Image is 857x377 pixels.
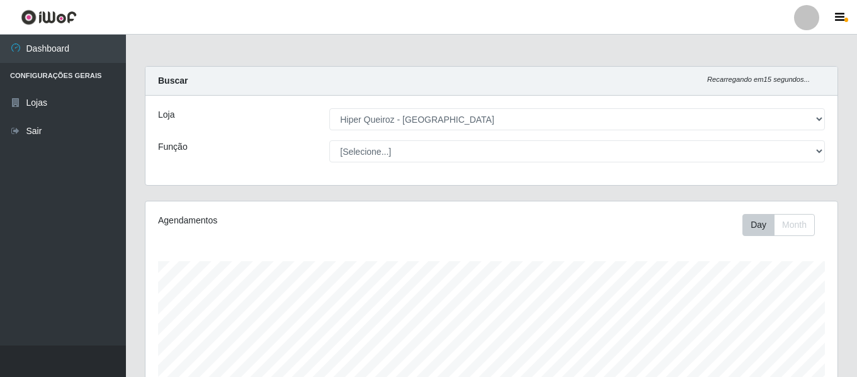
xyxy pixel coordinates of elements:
[21,9,77,25] img: CoreUI Logo
[742,214,825,236] div: Toolbar with button groups
[158,76,188,86] strong: Buscar
[158,108,174,121] label: Loja
[158,214,425,227] div: Agendamentos
[742,214,815,236] div: First group
[742,214,775,236] button: Day
[774,214,815,236] button: Month
[707,76,810,83] i: Recarregando em 15 segundos...
[158,140,188,154] label: Função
